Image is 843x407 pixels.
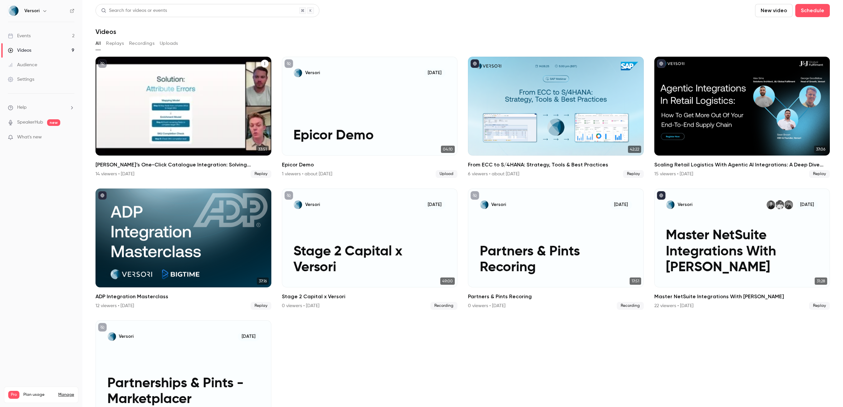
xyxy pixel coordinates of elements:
div: Settings [8,76,34,83]
div: Audience [8,62,37,68]
h2: Partners & Pints Recoring [468,293,644,301]
span: 31:28 [815,277,827,285]
button: All [95,38,101,49]
li: From ECC to S/4HANA: Strategy, Tools & Best Practices [468,57,644,178]
img: Epicor Demo [293,69,302,77]
a: Manage [58,392,74,397]
img: Partners & Pints Recoring [480,200,489,209]
button: unpublished [285,191,293,200]
button: New video [755,4,793,17]
span: 04:10 [441,146,455,153]
h2: Master NetSuite Integrations With [PERSON_NAME] [654,293,830,301]
button: published [657,59,666,68]
img: Maureen Johnson [784,200,793,209]
button: published [98,191,107,200]
span: Replay [623,170,644,178]
a: 37:16ADP Integration Masterclass12 viewers • [DATE]Replay [95,189,271,310]
li: Epicor Demo [282,57,458,178]
a: Partners & Pints RecoringVersori[DATE]Partners & Pints Recoring17:51Partners & Pints Recoring0 vi... [468,189,644,310]
button: unpublished [471,191,479,200]
li: ADP Integration Masterclass [95,189,271,310]
h2: ADP Integration Masterclass [95,293,271,301]
span: [DATE] [610,200,632,209]
h2: From ECC to S/4HANA: Strategy, Tools & Best Practices [468,161,644,169]
span: Replay [251,302,271,310]
span: 49:00 [440,277,455,285]
button: unpublished [98,59,107,68]
span: [DATE] [424,69,446,77]
span: Replay [809,302,830,310]
button: Replays [106,38,124,49]
a: SpeakerHub [17,119,43,126]
h2: Scaling Retail Logistics With Agentic AI Integrations: A Deep Dive With J&J Global [654,161,830,169]
div: Events [8,33,31,39]
div: 22 viewers • [DATE] [654,303,693,309]
span: What's new [17,134,42,141]
div: 6 viewers • about [DATE] [468,171,519,177]
li: Partners & Pints Recoring [468,189,644,310]
div: 0 viewers • [DATE] [468,303,505,309]
img: Versori [8,6,19,16]
p: Versori [305,202,320,208]
p: Epicor Demo [293,128,446,144]
div: 14 viewers • [DATE] [95,171,134,177]
h6: Versori [24,8,40,14]
img: Partnerships & Pints - Marketplacer [107,332,116,341]
p: Versori [491,202,506,208]
img: George Goodfellow [767,200,775,209]
p: Versori [678,202,693,208]
span: Pro [8,391,19,399]
li: help-dropdown-opener [8,104,74,111]
li: Versori’s One-Click Catalogue Integration: Solving Marketplace Data Challenges at Scale [95,57,271,178]
span: Help [17,104,27,111]
span: Recording [617,302,644,310]
div: 12 viewers • [DATE] [95,303,134,309]
span: 17:51 [630,277,641,285]
button: published [471,59,479,68]
img: Master NetSuite Integrations With Versori [666,200,675,209]
button: unpublished [285,59,293,68]
h2: Stage 2 Capital x Versori [282,293,458,301]
a: Stage 2 Capital x VersoriVersori[DATE]Stage 2 Capital x Versori49:00Stage 2 Capital x Versori0 vi... [282,189,458,310]
p: Master NetSuite Integrations With [PERSON_NAME] [666,228,818,276]
a: 42:22From ECC to S/4HANA: Strategy, Tools & Best Practices6 viewers • about [DATE]Replay [468,57,644,178]
button: published [657,191,666,200]
div: 0 viewers • [DATE] [282,303,319,309]
h2: [PERSON_NAME]’s One-Click Catalogue Integration: Solving Marketplace Data Challenges at Scale [95,161,271,169]
span: Replay [809,170,830,178]
p: Stage 2 Capital x Versori [293,244,446,276]
div: 1 viewers • about [DATE] [282,171,332,177]
span: 42:22 [628,146,641,153]
a: Master NetSuite Integrations With VersoriVersoriMaureen JohnsonSean BrownGeorge Goodfellow[DATE]M... [654,189,830,310]
button: Recordings [129,38,154,49]
h1: Videos [95,28,116,36]
p: Partners & Pints Recoring [480,244,632,276]
li: Stage 2 Capital x Versori [282,189,458,310]
span: [DATE] [238,332,259,341]
span: [DATE] [797,200,818,209]
button: Uploads [160,38,178,49]
h2: Epicor Demo [282,161,458,169]
span: new [47,119,60,126]
img: Stage 2 Capital x Versori [293,200,302,209]
li: Master NetSuite Integrations With Versori [654,189,830,310]
button: Schedule [795,4,830,17]
span: 33:51 [256,146,269,153]
span: 37:06 [814,146,827,153]
a: 33:51[PERSON_NAME]’s One-Click Catalogue Integration: Solving Marketplace Data Challenges at Scal... [95,57,271,178]
p: Versori [119,334,134,339]
img: Sean Brown [775,200,784,209]
span: 37:16 [257,277,269,285]
p: Versori [305,70,320,76]
div: Videos [8,47,31,54]
a: Epicor DemoVersori[DATE]Epicor Demo04:10Epicor Demo1 viewers • about [DATE]Upload [282,57,458,178]
span: Replay [251,170,271,178]
li: Scaling Retail Logistics With Agentic AI Integrations: A Deep Dive With J&J Global [654,57,830,178]
iframe: Noticeable Trigger [67,134,74,140]
span: Recording [430,302,457,310]
section: Videos [95,4,830,403]
span: Plan usage [23,392,54,397]
div: 15 viewers • [DATE] [654,171,693,177]
span: Upload [436,170,457,178]
a: 37:06Scaling Retail Logistics With Agentic AI Integrations: A Deep Dive With J&J Global15 viewers... [654,57,830,178]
